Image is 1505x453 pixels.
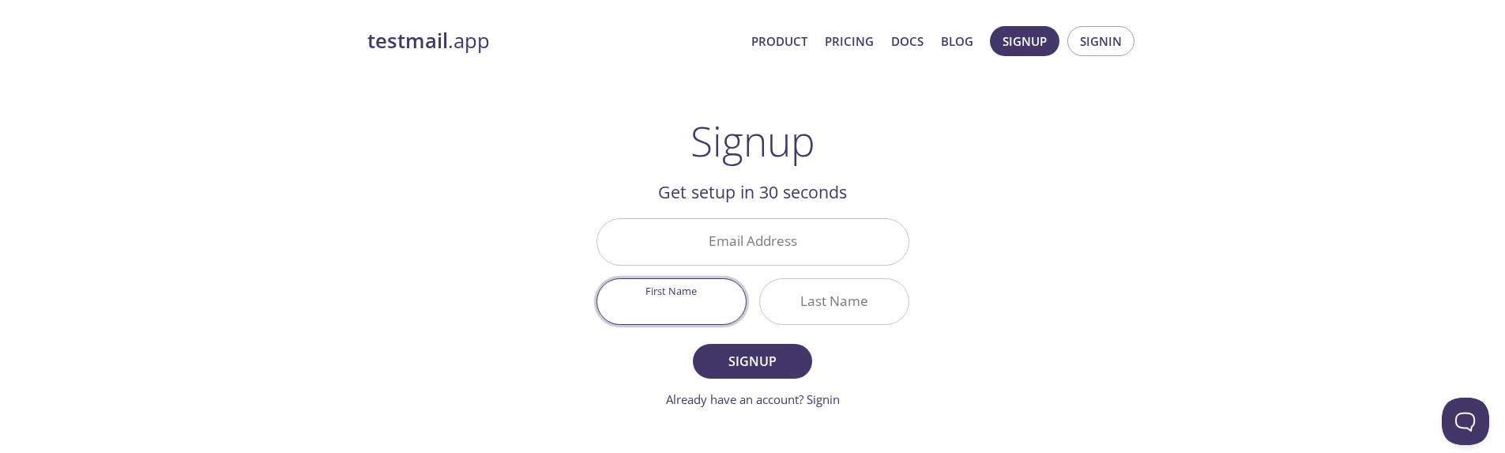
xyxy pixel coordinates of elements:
a: testmail.app [367,28,739,55]
button: Signin [1067,26,1134,56]
h1: Signup [690,117,815,164]
a: Blog [941,31,973,51]
h2: Get setup in 30 seconds [596,179,909,206]
a: Docs [891,31,924,51]
a: Product [751,31,807,51]
a: Pricing [825,31,874,51]
span: Signin [1080,31,1122,51]
span: Signup [710,350,794,372]
button: Signup [693,344,811,379]
a: Already have an account? Signin [666,391,840,407]
strong: testmail [367,27,448,55]
span: Signup [1003,31,1047,51]
button: Signup [990,26,1059,56]
iframe: Help Scout Beacon - Open [1442,398,1489,445]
